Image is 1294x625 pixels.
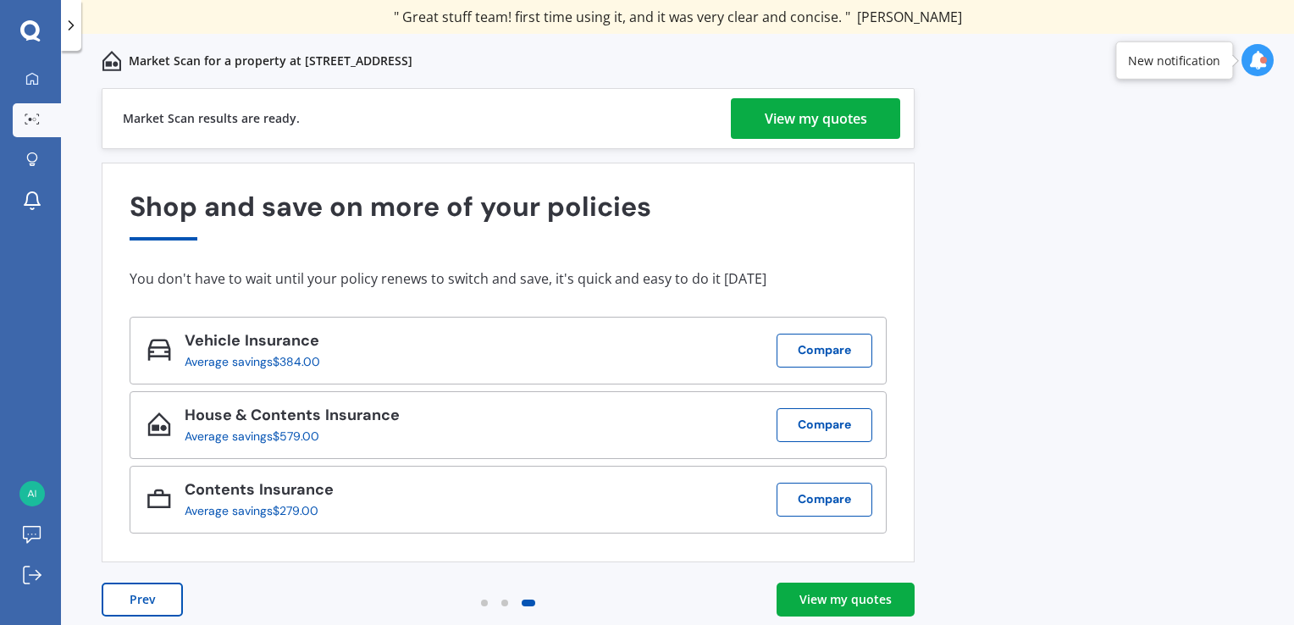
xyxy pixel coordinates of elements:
img: Contents_icon [147,487,171,511]
img: House & Contents_icon [147,412,171,436]
div: House & Contents [185,407,400,429]
img: home-and-contents.b802091223b8502ef2dd.svg [102,51,122,71]
span: Insurance [255,479,334,500]
button: Compare [777,483,872,517]
div: New notification [1128,52,1220,69]
div: Vehicle [185,332,334,355]
div: You don't have to wait until your policy renews to switch and save, it's quick and easy to do it ... [130,270,887,287]
img: Vehicle_icon [147,338,171,362]
button: Compare [777,408,872,442]
a: View my quotes [731,98,900,139]
div: Average savings $384.00 [185,355,320,368]
div: Market Scan results are ready. [123,89,300,148]
div: Contents [185,481,334,504]
div: Average savings $579.00 [185,429,386,443]
span: [PERSON_NAME] [857,8,962,26]
a: View my quotes [777,583,915,617]
button: Compare [777,334,872,368]
span: Insurance [241,330,319,351]
div: Shop and save on more of your policies [130,191,887,240]
span: Insurance [321,405,400,425]
div: " Great stuff team! first time using it, and it was very clear and concise. " [394,8,962,25]
div: View my quotes [765,98,867,139]
button: Prev [102,583,183,617]
p: Market Scan for a property at [STREET_ADDRESS] [129,53,412,69]
div: Average savings $279.00 [185,504,320,517]
div: View my quotes [799,591,892,608]
img: 0bf582adef572ec20ab3e630fa9df473 [19,481,45,506]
